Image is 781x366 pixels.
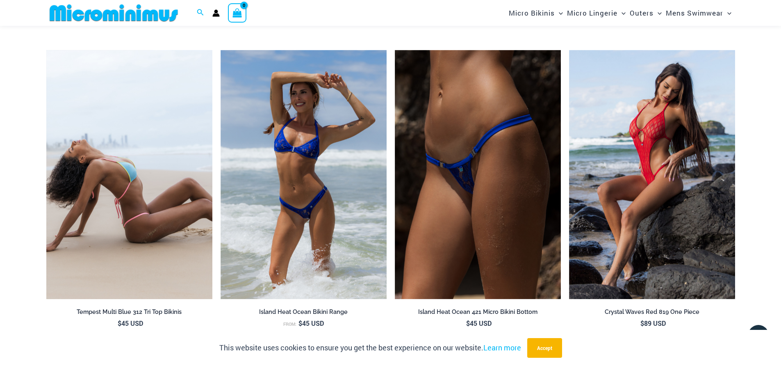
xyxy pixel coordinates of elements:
a: Island Heat Ocean 421 Micro Bikini Bottom [395,308,561,319]
a: OutersMenu ToggleMenu Toggle [628,2,664,23]
button: Accept [527,338,562,358]
a: View Shopping Cart, empty [228,3,247,22]
span: $ [118,319,121,327]
a: Search icon link [197,8,204,18]
a: Learn more [483,343,521,352]
bdi: 89 USD [640,319,666,327]
a: Micro LingerieMenu ToggleMenu Toggle [565,2,628,23]
h2: Island Heat Ocean Bikini Range [221,308,387,316]
p: This website uses cookies to ensure you get the best experience on our website. [219,342,521,354]
a: Island Heat Ocean Bikini Range [221,308,387,319]
a: Crystal Waves Red 819 One Piece 04Crystal Waves Red 819 One Piece 03Crystal Waves Red 819 One Pie... [569,50,735,300]
span: $ [640,319,644,327]
span: Menu Toggle [617,2,626,23]
span: Menu Toggle [555,2,563,23]
bdi: 45 USD [466,319,492,327]
bdi: 45 USD [298,319,324,327]
span: Micro Lingerie [567,2,617,23]
a: Island Heat Ocean 421 Bottom 01Island Heat Ocean 421 Bottom 02Island Heat Ocean 421 Bottom 02 [395,50,561,300]
h2: Crystal Waves Red 819 One Piece [569,308,735,316]
a: Mens SwimwearMenu ToggleMenu Toggle [664,2,733,23]
span: Menu Toggle [723,2,731,23]
bdi: 45 USD [118,319,143,327]
a: Tempest Multi Blue 312 Top 01Tempest Multi Blue 312 Top 456 Bottom 05Tempest Multi Blue 312 Top 4... [46,50,212,300]
a: Tempest Multi Blue 312 Tri Top Bikinis [46,308,212,319]
a: Account icon link [212,9,220,17]
span: $ [466,319,470,327]
a: Micro BikinisMenu ToggleMenu Toggle [507,2,565,23]
span: Outers [630,2,653,23]
img: MM SHOP LOGO FLAT [46,4,181,22]
img: Island Heat Ocean 359 Top 439 Bottom 01 [221,50,387,300]
nav: Site Navigation [505,1,735,25]
img: Island Heat Ocean 421 Bottom 01 [395,50,561,300]
span: From: [283,321,296,327]
span: $ [298,319,302,327]
a: Island Heat Ocean 359 Top 439 Bottom 01Island Heat Ocean 359 Top 439 Bottom 04Island Heat Ocean 3... [221,50,387,300]
h2: Island Heat Ocean 421 Micro Bikini Bottom [395,308,561,316]
span: Micro Bikinis [509,2,555,23]
h2: Tempest Multi Blue 312 Tri Top Bikinis [46,308,212,316]
img: Crystal Waves Red 819 One Piece 04 [569,50,735,300]
img: Tempest Multi Blue 312 Top 456 Bottom 05 [46,50,212,300]
span: Mens Swimwear [666,2,723,23]
span: Menu Toggle [653,2,662,23]
a: Crystal Waves Red 819 One Piece [569,308,735,319]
